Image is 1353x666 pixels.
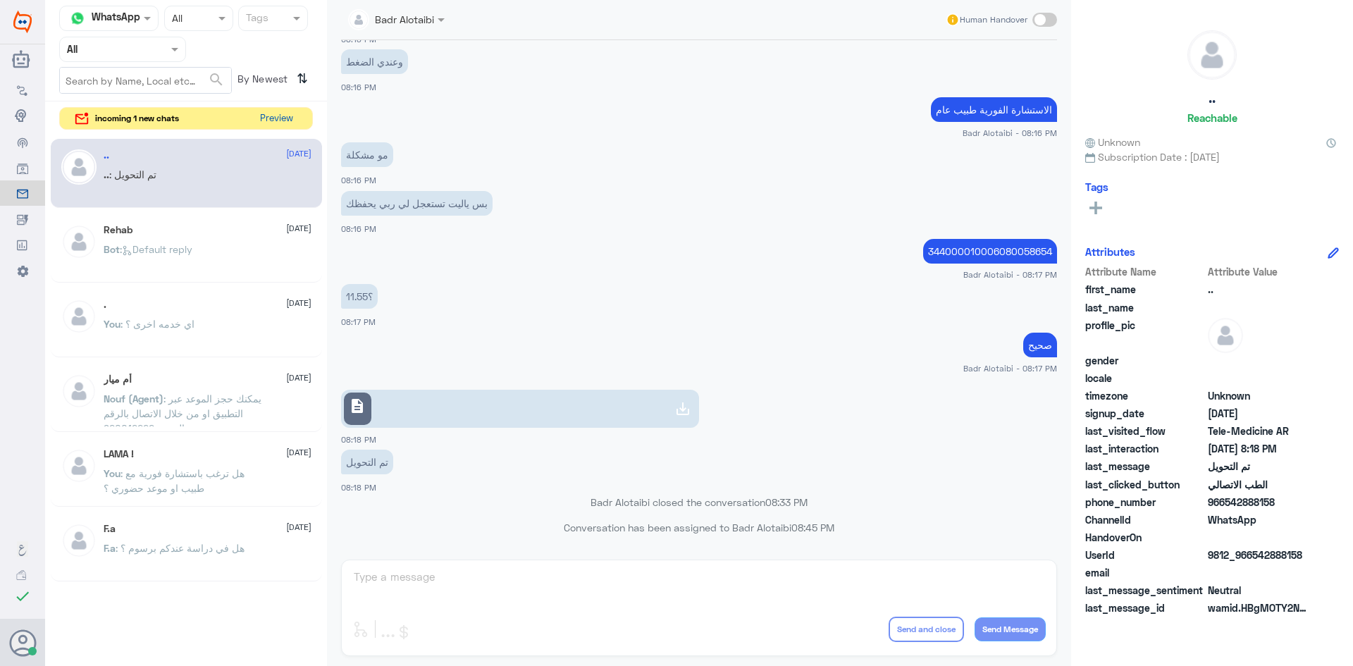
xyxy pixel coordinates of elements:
span: .. [1208,282,1310,297]
span: last_message_id [1085,600,1205,615]
span: : يمكنك حجز الموعد عبر التطبيق او من خلال الاتصال بالرقم الموحد 920012222 [104,393,261,434]
span: incoming 1 new chats [95,112,179,125]
span: HandoverOn [1085,530,1205,545]
span: UserId [1085,548,1205,562]
span: Unknown [1208,388,1310,403]
div: Tags [244,10,268,28]
span: F.a [104,542,116,554]
button: search [208,68,225,92]
span: Nouf (Agent) [104,393,163,405]
span: timezone [1085,388,1205,403]
span: signup_date [1085,406,1205,421]
button: Send Message [975,617,1046,641]
a: description [341,390,699,428]
span: [DATE] [286,446,311,459]
span: [DATE] [286,222,311,235]
span: null [1208,371,1310,386]
span: تم التحويل [1208,459,1310,474]
span: description [349,397,366,414]
img: Widebot Logo [13,11,32,33]
span: last_message [1085,459,1205,474]
span: 08:45 PM [791,522,834,534]
img: defaultAdmin.png [61,149,97,185]
span: By Newest [232,67,291,95]
span: : هل ترغب باستشارة فورية مع طبيب او موعد حضوري ؟ [104,467,245,494]
span: null [1208,353,1310,368]
button: Avatar [9,629,36,656]
span: 08:33 PM [765,496,808,508]
span: Human Handover [960,13,1027,26]
span: : Default reply [120,243,192,255]
img: defaultAdmin.png [1208,318,1243,353]
span: [DATE] [286,521,311,534]
h5: LAMA ! [104,448,134,460]
img: defaultAdmin.png [61,374,97,409]
p: 2/8/2025, 8:16 PM [341,142,393,167]
span: Badr Alotaibi - 08:16 PM [963,127,1057,139]
i: ⇅ [297,67,308,90]
h6: Attributes [1085,245,1135,258]
span: Attribute Name [1085,264,1205,279]
span: Attribute Value [1208,264,1310,279]
span: null [1208,565,1310,580]
span: الطب الاتصالي [1208,477,1310,492]
span: last_message_sentiment [1085,583,1205,598]
span: last_name [1085,300,1205,315]
img: defaultAdmin.png [61,299,97,334]
span: null [1208,530,1310,545]
span: 08:18 PM [341,435,376,444]
span: last_clicked_button [1085,477,1205,492]
h5: F.a [104,523,116,535]
img: defaultAdmin.png [61,523,97,558]
span: [DATE] [286,371,311,384]
span: first_name [1085,282,1205,297]
span: locale [1085,371,1205,386]
p: Conversation has been assigned to Badr Alotaibi [341,520,1057,535]
span: Badr Alotaibi - 08:17 PM [963,362,1057,374]
span: phone_number [1085,495,1205,510]
input: Search by Name, Local etc… [60,68,231,93]
span: 08:17 PM [341,317,376,326]
img: defaultAdmin.png [61,448,97,483]
h6: Tags [1085,180,1108,193]
p: 2/8/2025, 8:16 PM [931,97,1057,122]
button: Send and close [889,617,964,642]
p: 2/8/2025, 8:18 PM [341,450,393,474]
h5: .. [104,149,109,161]
span: : اي خدمه اخرى ؟ [121,318,194,330]
span: wamid.HBgMOTY2NTQyODg4MTU4FQIAEhggOUNEODcyRUU2RkUwNUIyNjUxNUYyRjk1QUJFN0E3N0YA [1208,600,1310,615]
span: 966542888158 [1208,495,1310,510]
span: 2 [1208,512,1310,527]
h5: أم ميار [104,374,132,386]
span: 0 [1208,583,1310,598]
span: 08:15 PM [341,35,376,44]
span: 08:16 PM [341,82,376,92]
i: check [14,588,31,605]
span: search [208,71,225,88]
span: last_visited_flow [1085,424,1205,438]
img: defaultAdmin.png [1188,31,1236,79]
img: defaultAdmin.png [61,224,97,259]
p: Badr Alotaibi closed the conversation [341,495,1057,510]
span: profile_pic [1085,318,1205,350]
p: 2/8/2025, 8:16 PM [341,191,493,216]
span: gender [1085,353,1205,368]
button: Preview [254,108,298,130]
span: .. [104,168,109,180]
span: Badr Alotaibi - 08:17 PM [963,269,1057,280]
span: Subscription Date : [DATE] [1085,149,1339,164]
span: Bot [104,243,120,255]
h6: Reachable [1187,111,1237,124]
span: [DATE] [286,297,311,309]
span: Unknown [1085,135,1140,149]
span: Tele-Medicine AR [1208,424,1310,438]
span: You [104,467,121,479]
span: 08:16 PM [341,224,376,233]
span: You [104,318,121,330]
h5: . [104,299,106,311]
p: 2/8/2025, 8:16 PM [341,49,408,74]
span: : تم التحويل [109,168,156,180]
img: whatsapp.png [67,8,88,29]
span: email [1085,565,1205,580]
span: ChannelId [1085,512,1205,527]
